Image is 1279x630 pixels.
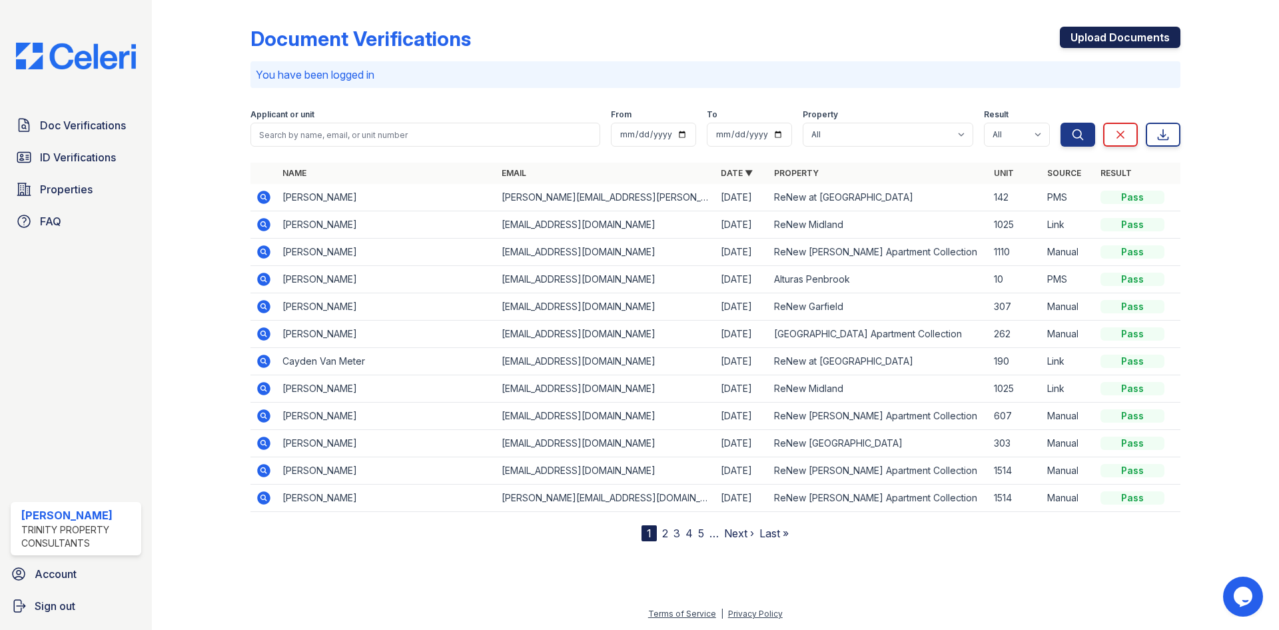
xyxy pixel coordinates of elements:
td: [DATE] [715,211,769,239]
td: [EMAIL_ADDRESS][DOMAIN_NAME] [496,457,715,485]
td: [DATE] [715,239,769,266]
div: Pass [1100,355,1164,368]
td: [EMAIL_ADDRESS][DOMAIN_NAME] [496,403,715,430]
td: [EMAIL_ADDRESS][DOMAIN_NAME] [496,211,715,239]
span: FAQ [40,213,61,229]
td: 303 [989,430,1042,457]
label: To [707,109,717,120]
td: [PERSON_NAME] [277,457,496,485]
td: ReNew [PERSON_NAME] Apartment Collection [769,485,988,512]
td: ReNew Midland [769,211,988,239]
td: [PERSON_NAME][EMAIL_ADDRESS][PERSON_NAME][DOMAIN_NAME] [496,184,715,211]
td: [PERSON_NAME][EMAIL_ADDRESS][DOMAIN_NAME] [496,485,715,512]
td: 307 [989,293,1042,321]
td: [DATE] [715,375,769,403]
div: | [721,609,723,619]
label: From [611,109,632,120]
div: Pass [1100,327,1164,341]
td: Link [1042,348,1095,375]
td: Manual [1042,403,1095,430]
td: [DATE] [715,430,769,457]
td: Manual [1042,293,1095,321]
label: Property [803,109,838,120]
td: Cayden Van Meter [277,348,496,375]
a: FAQ [11,208,141,235]
a: 5 [698,527,704,540]
td: [PERSON_NAME] [277,211,496,239]
a: Property [774,168,819,178]
td: [PERSON_NAME] [277,239,496,266]
span: Sign out [35,598,75,614]
a: Account [5,561,147,587]
td: [EMAIL_ADDRESS][DOMAIN_NAME] [496,293,715,321]
a: 4 [685,527,693,540]
a: Date ▼ [721,168,753,178]
td: ReNew Garfield [769,293,988,321]
td: [PERSON_NAME] [277,293,496,321]
td: 1025 [989,211,1042,239]
span: ID Verifications [40,149,116,165]
div: 1 [641,525,657,541]
a: Result [1100,168,1132,178]
td: 1110 [989,239,1042,266]
div: [PERSON_NAME] [21,507,136,523]
td: Link [1042,375,1095,403]
div: Pass [1100,382,1164,395]
td: [DATE] [715,457,769,485]
td: [DATE] [715,293,769,321]
td: [PERSON_NAME] [277,430,496,457]
td: ReNew [PERSON_NAME] Apartment Collection [769,457,988,485]
td: ReNew [PERSON_NAME] Apartment Collection [769,403,988,430]
td: [EMAIL_ADDRESS][DOMAIN_NAME] [496,348,715,375]
button: Sign out [5,593,147,619]
img: CE_Logo_Blue-a8612792a0a2168367f1c8372b55b34899dd931a85d93a1a3d3e32e68fde9ad4.png [5,43,147,69]
a: Properties [11,176,141,203]
a: 3 [673,527,680,540]
td: PMS [1042,184,1095,211]
td: [PERSON_NAME] [277,184,496,211]
a: 2 [662,527,668,540]
td: [PERSON_NAME] [277,266,496,293]
div: Pass [1100,409,1164,423]
div: Pass [1100,218,1164,231]
div: Trinity Property Consultants [21,523,136,550]
a: Next › [724,527,754,540]
a: Privacy Policy [728,609,783,619]
td: Manual [1042,239,1095,266]
div: Pass [1100,437,1164,450]
td: [PERSON_NAME] [277,375,496,403]
div: Pass [1100,191,1164,204]
td: 262 [989,321,1042,348]
td: [DATE] [715,321,769,348]
td: [EMAIL_ADDRESS][DOMAIN_NAME] [496,375,715,403]
div: Pass [1100,273,1164,286]
span: Account [35,566,77,582]
p: You have been logged in [256,67,1175,83]
td: 1025 [989,375,1042,403]
td: Alturas Penbrook [769,266,988,293]
td: Manual [1042,457,1095,485]
td: Link [1042,211,1095,239]
a: Source [1047,168,1081,178]
td: ReNew at [GEOGRAPHIC_DATA] [769,184,988,211]
a: Doc Verifications [11,112,141,139]
td: [DATE] [715,266,769,293]
label: Result [984,109,1009,120]
td: 1514 [989,485,1042,512]
td: [PERSON_NAME] [277,485,496,512]
div: Document Verifications [250,27,471,51]
div: Pass [1100,245,1164,259]
td: [GEOGRAPHIC_DATA] Apartment Collection [769,321,988,348]
td: ReNew [GEOGRAPHIC_DATA] [769,430,988,457]
td: 1514 [989,457,1042,485]
td: ReNew at [GEOGRAPHIC_DATA] [769,348,988,375]
td: Manual [1042,485,1095,512]
td: [DATE] [715,485,769,512]
span: Doc Verifications [40,117,126,133]
td: [PERSON_NAME] [277,321,496,348]
td: 607 [989,403,1042,430]
td: [EMAIL_ADDRESS][DOMAIN_NAME] [496,321,715,348]
td: [EMAIL_ADDRESS][DOMAIN_NAME] [496,239,715,266]
span: … [709,525,719,541]
td: ReNew [PERSON_NAME] Apartment Collection [769,239,988,266]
